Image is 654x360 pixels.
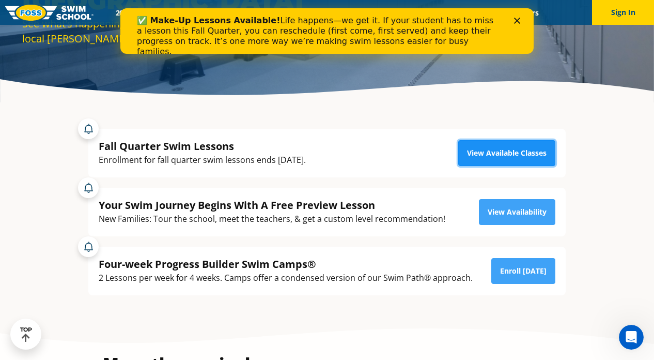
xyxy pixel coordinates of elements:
[22,16,322,46] div: See what’s happening and find reasons to hit the water at your local [PERSON_NAME][GEOGRAPHIC_DATA].
[5,5,94,21] img: FOSS Swim School Logo
[214,8,305,18] a: Swim Path® Program
[106,8,171,18] a: 2025 Calendar
[99,198,445,212] div: Your Swim Journey Begins With A Free Preview Lesson
[17,7,160,17] b: ✅ Make-Up Lessons Available!
[305,8,363,18] a: About FOSS
[472,8,505,18] a: Blog
[99,212,445,226] div: New Families: Tour the school, meet the teachers, & get a custom level recommendation!
[99,257,473,271] div: Four-week Progress Builder Swim Camps®
[491,258,555,284] a: Enroll [DATE]
[479,199,555,225] a: View Availability
[120,8,534,54] iframe: Intercom live chat banner
[363,8,472,18] a: Swim Like [PERSON_NAME]
[171,8,214,18] a: Schools
[99,271,473,285] div: 2 Lessons per week for 4 weeks. Camps offer a condensed version of our Swim Path® approach.
[505,8,548,18] a: Careers
[394,9,404,16] div: Close
[99,153,306,167] div: Enrollment for fall quarter swim lessons ends [DATE].
[99,139,306,153] div: Fall Quarter Swim Lessons
[619,325,644,350] iframe: Intercom live chat
[458,140,555,166] a: View Available Classes
[20,326,32,342] div: TOP
[17,7,380,49] div: Life happens—we get it. If your student has to miss a lesson this Fall Quarter, you can reschedul...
